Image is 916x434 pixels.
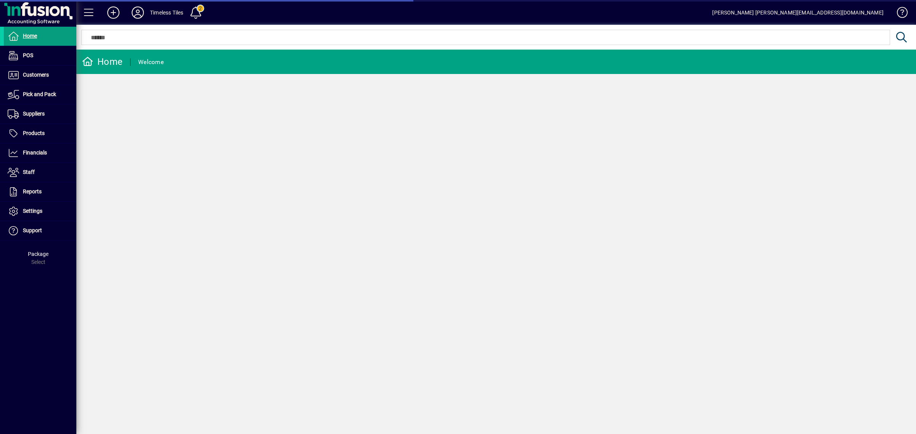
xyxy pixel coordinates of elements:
[23,111,45,117] span: Suppliers
[4,85,76,104] a: Pick and Pack
[891,2,906,26] a: Knowledge Base
[712,6,884,19] div: [PERSON_NAME] [PERSON_NAME][EMAIL_ADDRESS][DOMAIN_NAME]
[4,104,76,124] a: Suppliers
[4,202,76,221] a: Settings
[23,149,47,156] span: Financials
[4,143,76,162] a: Financials
[23,208,42,214] span: Settings
[4,66,76,85] a: Customers
[4,163,76,182] a: Staff
[23,52,33,58] span: POS
[23,72,49,78] span: Customers
[126,6,150,19] button: Profile
[4,46,76,65] a: POS
[150,6,183,19] div: Timeless Tiles
[23,91,56,97] span: Pick and Pack
[23,188,42,194] span: Reports
[23,227,42,233] span: Support
[28,251,48,257] span: Package
[23,130,45,136] span: Products
[23,169,35,175] span: Staff
[138,56,164,68] div: Welcome
[4,182,76,201] a: Reports
[82,56,123,68] div: Home
[4,124,76,143] a: Products
[101,6,126,19] button: Add
[4,221,76,240] a: Support
[23,33,37,39] span: Home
